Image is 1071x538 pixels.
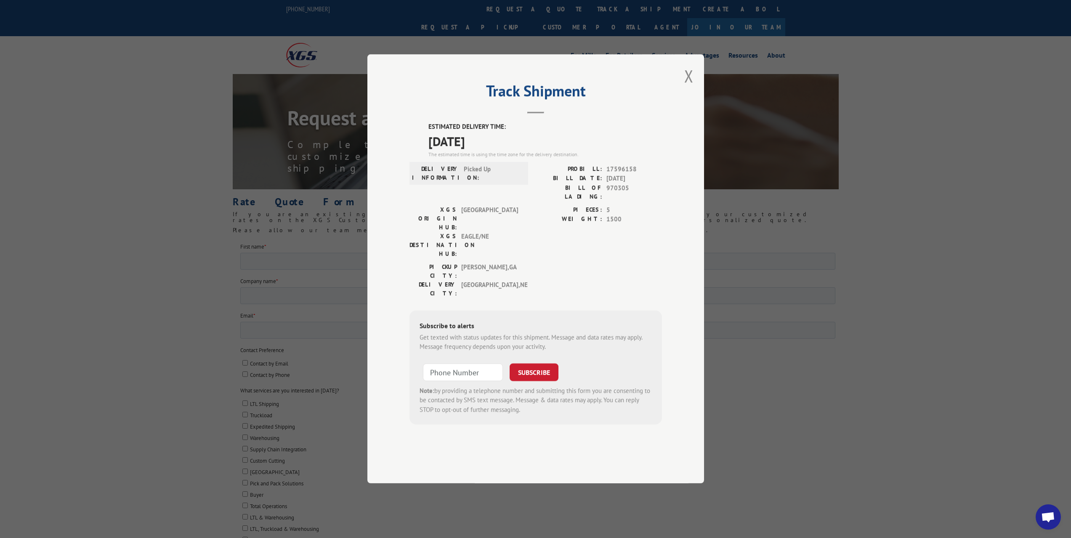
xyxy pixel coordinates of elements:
span: Last name [299,0,323,8]
input: LTL, Truckload & Warehousing [2,283,8,288]
span: Truckload [10,169,32,176]
input: Total Operations [2,260,8,265]
h2: Track Shipment [409,85,662,101]
label: PICKUP CITY: [409,262,457,280]
input: Truckload [2,169,8,175]
label: DELIVERY CITY: [409,280,457,298]
input: Custom Cutting [2,215,8,220]
span: [DATE] [606,174,662,184]
a: Open chat [1036,504,1061,530]
span: Expedited Shipping [10,180,55,188]
label: WEIGHT: [536,215,602,225]
div: by providing a telephone number and submitting this form you are consenting to be contacted by SM... [420,386,652,415]
label: BILL OF LADING: [536,183,602,201]
span: [GEOGRAPHIC_DATA] [10,226,59,233]
span: Picked Up [464,164,521,182]
div: Get texted with status updates for this shipment. Message and data rates may apply. Message frequ... [420,333,652,352]
span: LTL Shipping [10,158,39,165]
input: Phone Number [423,363,503,381]
span: Supply Chain Integration [10,203,66,210]
span: LTL & Warehousing [10,271,54,278]
input: Supply Chain Integration [2,203,8,209]
span: Destination Zip Code [299,310,347,317]
span: 970305 [606,183,662,201]
label: ESTIMATED DELIVERY TIME: [428,122,662,132]
span: Drayage [10,294,29,301]
input: Contact by Phone [2,129,8,134]
span: Phone number [299,69,333,77]
button: Close modal [684,65,694,87]
span: Buyer [10,249,23,256]
span: Contact by Phone [10,129,50,136]
em: Applies to rolled carpet and carpet tile only. [1,457,88,463]
span: [DATE] [428,132,662,151]
input: Contact by Email [2,117,8,123]
span: Total Weight [299,413,327,420]
input: [GEOGRAPHIC_DATA] [2,226,8,231]
label: BILL DATE: [536,174,602,184]
span: Custom Cutting [10,215,45,222]
span: EAGLE/NE [461,232,518,258]
label: XGS DESTINATION HUB: [409,232,457,258]
input: LTL Shipping [2,158,8,163]
input: Enter your Zip or Postal Code [299,319,595,336]
span: [GEOGRAPHIC_DATA] [461,205,518,232]
span: Pick and Pack Solutions [10,237,63,244]
input: Expedited Shipping [2,180,8,186]
strong: Note: [420,387,434,395]
span: 5 [606,205,662,215]
label: DELIVERY INFORMATION: [412,164,460,182]
span: Warehousing [10,192,39,199]
span: Account Number (if applicable) [299,35,371,42]
div: Subscribe to alerts [420,321,652,333]
label: XGS ORIGIN HUB: [409,205,457,232]
div: The estimated time is using the time zone for the delivery destination. [428,151,662,158]
input: Warehousing [2,192,8,197]
label: PROBILL: [536,164,602,174]
span: [GEOGRAPHIC_DATA] , NE [461,280,518,298]
span: Contact by Email [10,117,48,125]
button: SUBSCRIBE [510,363,558,381]
input: LTL & Warehousing [2,271,8,277]
input: Pick and Pack Solutions [2,237,8,243]
span: 17596158 [606,164,662,174]
span: 1500 [606,215,662,225]
label: PIECES: [536,205,602,215]
span: [PERSON_NAME] , GA [461,262,518,280]
span: LTL, Truckload & Warehousing [10,283,79,290]
input: Drayage [2,294,8,299]
span: Total Operations [10,260,47,267]
input: Buyer [2,249,8,254]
